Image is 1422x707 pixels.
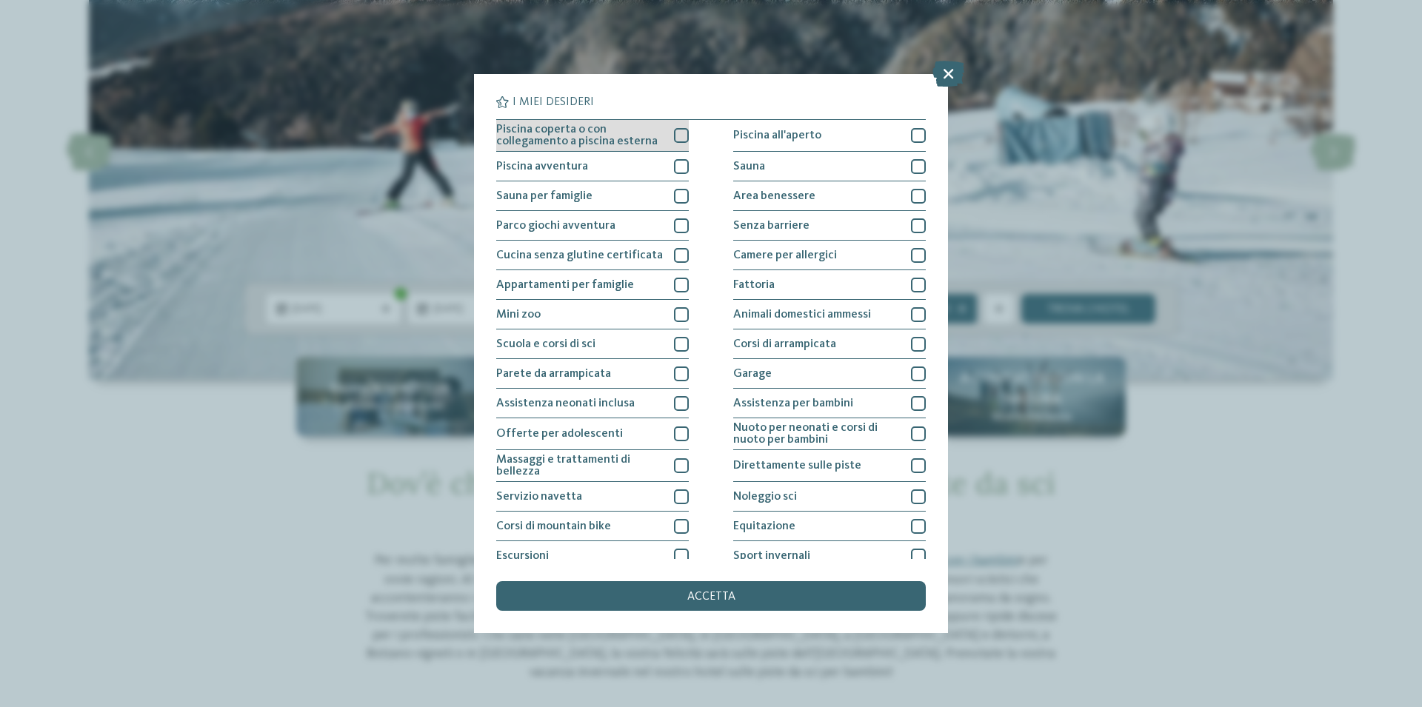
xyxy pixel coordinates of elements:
span: Assistenza neonati inclusa [496,398,635,409]
span: Assistenza per bambini [733,398,853,409]
span: Appartamenti per famiglie [496,279,634,291]
span: Parco giochi avventura [496,220,615,232]
span: Noleggio sci [733,491,797,503]
span: accetta [687,591,735,603]
span: Sauna [733,161,765,172]
span: Servizio navetta [496,491,582,503]
span: Fattoria [733,279,775,291]
span: Sauna per famiglie [496,190,592,202]
span: Piscina coperta o con collegamento a piscina esterna [496,124,663,147]
span: Scuola e corsi di sci [496,338,595,350]
span: Camere per allergici [733,249,837,261]
span: Senza barriere [733,220,810,232]
span: Piscina avventura [496,161,588,172]
span: Area benessere [733,190,815,202]
span: Piscina all'aperto [733,130,821,141]
span: Parete da arrampicata [496,368,611,380]
span: Massaggi e trattamenti di bellezza [496,454,663,478]
span: Garage [733,368,772,380]
span: Mini zoo [496,309,541,321]
span: Sport invernali [733,550,810,562]
span: I miei desideri [513,96,594,108]
span: Direttamente sulle piste [733,460,861,472]
span: Corsi di mountain bike [496,520,611,532]
span: Escursioni [496,550,549,562]
span: Offerte per adolescenti [496,428,623,440]
span: Animali domestici ammessi [733,309,871,321]
span: Cucina senza glutine certificata [496,249,663,261]
span: Equitazione [733,520,795,532]
span: Nuoto per neonati e corsi di nuoto per bambini [733,422,900,446]
span: Corsi di arrampicata [733,338,836,350]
